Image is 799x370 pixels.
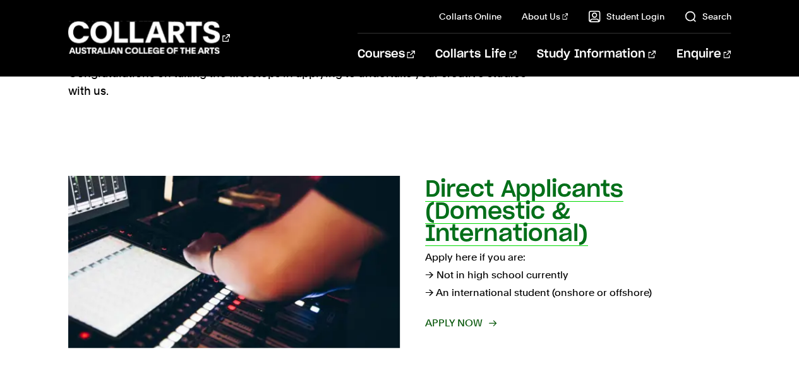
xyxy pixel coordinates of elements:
span: Apply now [425,314,495,332]
p: Apply here if you are: → Not in high school currently → An international student (onshore or offs... [425,249,731,302]
h2: Direct Applicants (Domestic & International) [425,178,623,245]
a: Direct Applicants (Domestic & International) Apply here if you are:→ Not in high school currently... [68,176,731,348]
a: Courses [357,34,415,75]
a: Enquire [676,34,731,75]
div: Go to homepage [68,20,230,56]
a: Student Login [588,10,664,23]
a: About Us [522,10,568,23]
a: Search [684,10,731,23]
a: Collarts Life [435,34,517,75]
a: Study Information [537,34,656,75]
p: Congratulations on taking the first steps in applying to undertake your creative studies with us. [68,65,529,100]
a: Collarts Online [439,10,502,23]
